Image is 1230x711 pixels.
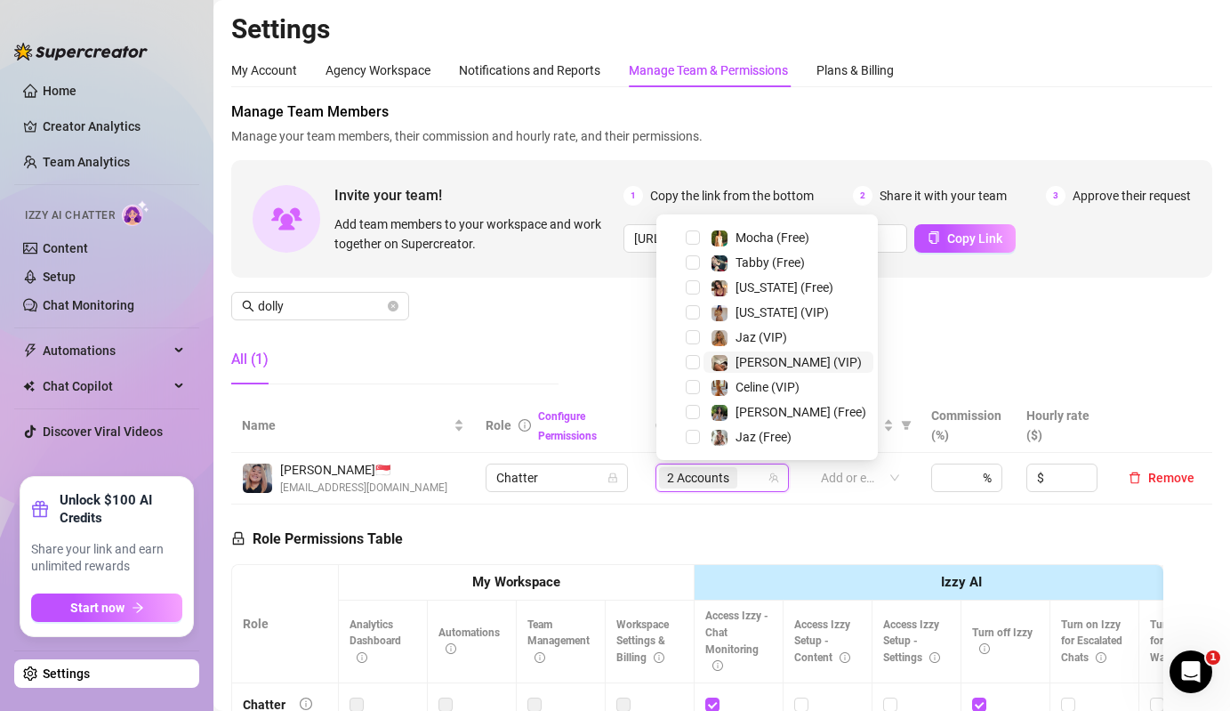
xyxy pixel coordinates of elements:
[711,230,728,246] img: Mocha (Free)
[1121,467,1202,489] button: Remove
[686,280,700,295] span: Select tree node
[616,618,669,665] span: Workspace Settings & Billing
[31,500,49,518] span: gift
[43,84,76,98] a: Home
[23,380,35,392] img: Chat Copilot
[840,652,850,663] span: info-circle
[43,270,76,284] a: Setup
[60,491,182,527] strong: Unlock $100 AI Credits
[242,300,254,312] span: search
[901,420,912,431] span: filter
[711,280,728,296] img: Georgia (Free)
[231,531,245,545] span: lock
[357,652,367,663] span: info-circle
[486,418,511,432] span: Role
[132,602,144,614] span: arrow-right
[280,480,447,497] span: [EMAIL_ADDRESS][DOMAIN_NAME]
[686,230,700,245] span: Select tree node
[883,618,940,665] span: Access Izzy Setup - Settings
[1096,652,1106,663] span: info-circle
[654,652,664,663] span: info-circle
[519,419,531,432] span: info-circle
[31,541,182,576] span: Share your link and earn unlimited rewards
[243,464,272,493] img: Dolly Faith Lou Hildore
[1148,471,1194,485] span: Remove
[43,298,134,312] a: Chat Monitoring
[388,301,398,311] button: close-circle
[280,460,447,480] span: [PERSON_NAME] 🇸🇬
[711,305,728,321] img: Georgia (VIP)
[527,618,590,665] span: Team Management
[334,214,616,254] span: Add team members to your workspace and work together on Supercreator.
[686,305,700,319] span: Select tree node
[1061,618,1122,665] span: Turn on Izzy for Escalated Chats
[979,643,990,654] span: info-circle
[538,410,597,442] a: Configure Permissions
[43,336,169,365] span: Automations
[686,405,700,419] span: Select tree node
[1150,618,1210,665] span: Turn on Izzy for Time Wasters
[122,200,149,226] img: AI Chatter
[623,186,643,206] span: 1
[231,399,475,453] th: Name
[659,467,737,489] span: 2 Accounts
[736,330,787,344] span: Jaz (VIP)
[686,255,700,270] span: Select tree node
[231,349,269,370] div: All (1)
[31,594,182,622] button: Start nowarrow-right
[438,626,500,656] span: Automations
[711,355,728,371] img: Chloe (VIP)
[232,565,339,683] th: Role
[446,643,456,654] span: info-circle
[711,405,728,421] img: Chloe (Free)
[1206,650,1220,665] span: 1
[736,355,862,369] span: [PERSON_NAME] (VIP)
[1170,650,1212,693] iframe: Intercom live chat
[1129,472,1141,484] span: delete
[496,465,617,491] span: Chatter
[231,61,297,80] div: My Account
[667,468,729,488] span: 2 Accounts
[472,574,560,590] strong: My Workspace
[43,667,90,681] a: Settings
[43,112,185,141] a: Creator Analytics
[711,255,728,271] img: Tabby (Free)
[459,61,600,80] div: Notifications and Reports
[914,224,1016,253] button: Copy Link
[231,101,1212,123] span: Manage Team Members
[736,305,829,319] span: [US_STATE] (VIP)
[231,126,1212,146] span: Manage your team members, their commission and hourly rate, and their permissions.
[711,330,728,346] img: Jaz (VIP)
[23,343,37,358] span: thunderbolt
[231,12,1212,46] h2: Settings
[326,61,430,80] div: Agency Workspace
[897,412,915,439] span: filter
[768,473,779,483] span: team
[43,155,130,169] a: Team Analytics
[686,330,700,344] span: Select tree node
[880,186,1007,206] span: Share it with your team
[794,618,850,665] span: Access Izzy Setup - Content
[43,241,88,255] a: Content
[25,207,115,224] span: Izzy AI Chatter
[535,652,545,663] span: info-circle
[941,574,982,590] strong: Izzy AI
[711,430,728,446] img: Jaz (Free)
[736,430,792,444] span: Jaz (Free)
[736,405,866,419] span: [PERSON_NAME] (Free)
[70,601,125,615] span: Start now
[736,280,833,295] span: [US_STATE] (Free)
[231,529,403,550] h5: Role Permissions Table
[711,380,728,396] img: Celine (VIP)
[1046,186,1065,206] span: 3
[43,372,169,400] span: Chat Copilot
[655,416,773,435] span: Creator accounts
[242,416,450,435] span: Name
[972,626,1033,656] span: Turn off Izzy
[816,61,894,80] div: Plans & Billing
[929,652,940,663] span: info-circle
[920,399,1016,453] th: Commission (%)
[1016,399,1111,453] th: Hourly rate ($)
[928,231,940,244] span: copy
